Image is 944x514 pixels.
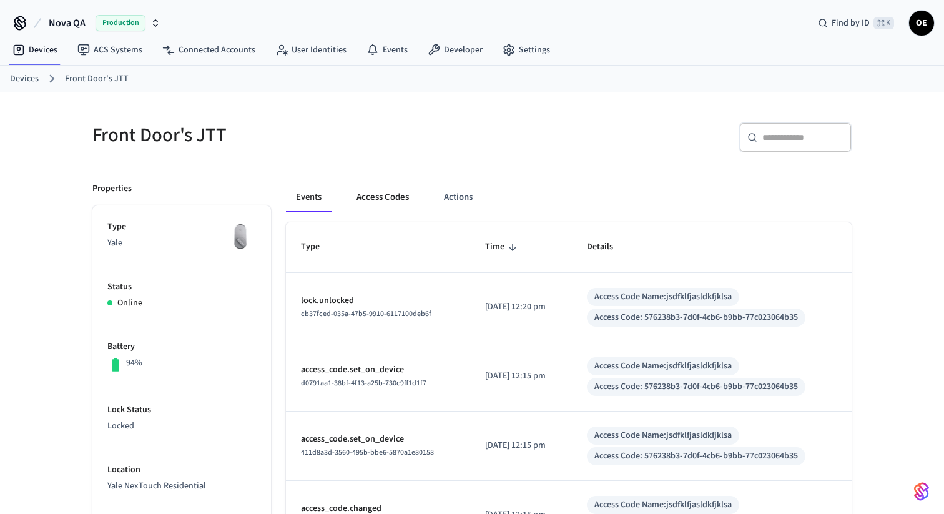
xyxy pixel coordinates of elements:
[107,463,256,477] p: Location
[594,360,732,373] div: Access Code Name: jsdfklfjasldkfjklsa
[594,429,732,442] div: Access Code Name: jsdfklfjasldkfjklsa
[808,12,904,34] div: Find by ID⌘ K
[107,220,256,234] p: Type
[117,297,142,310] p: Online
[347,182,419,212] button: Access Codes
[92,182,132,195] p: Properties
[107,480,256,493] p: Yale NexTouch Residential
[909,11,934,36] button: OE
[92,122,465,148] h5: Front Door's JTT
[301,378,426,388] span: d0791aa1-38bf-4f13-a25b-730c9ff1d1f7
[594,380,798,393] div: Access Code: 576238b3-7d0f-4cb6-b9bb-77c023064b35
[286,182,852,212] div: ant example
[126,357,142,370] p: 94%
[49,16,86,31] span: Nova QA
[594,450,798,463] div: Access Code: 576238b3-7d0f-4cb6-b9bb-77c023064b35
[10,72,39,86] a: Devices
[594,290,732,304] div: Access Code Name: jsdfklfjasldkfjklsa
[107,280,256,294] p: Status
[594,498,732,512] div: Access Code Name: jsdfklfjasldkfjklsa
[493,39,560,61] a: Settings
[485,439,557,452] p: [DATE] 12:15 pm
[301,447,434,458] span: 411d8a3d-3560-495b-bbe6-5870a1e80158
[910,12,933,34] span: OE
[96,15,145,31] span: Production
[107,237,256,250] p: Yale
[485,237,521,257] span: Time
[914,482,929,502] img: SeamLogoGradient.69752ec5.svg
[301,294,455,307] p: lock.unlocked
[832,17,870,29] span: Find by ID
[485,370,557,383] p: [DATE] 12:15 pm
[152,39,265,61] a: Connected Accounts
[594,311,798,324] div: Access Code: 576238b3-7d0f-4cb6-b9bb-77c023064b35
[485,300,557,314] p: [DATE] 12:20 pm
[301,237,336,257] span: Type
[356,39,418,61] a: Events
[587,237,629,257] span: Details
[873,17,894,29] span: ⌘ K
[418,39,493,61] a: Developer
[434,182,483,212] button: Actions
[225,220,256,252] img: August Wifi Smart Lock 3rd Gen, Silver, Front
[301,309,431,319] span: cb37fced-035a-47b5-9910-6117100deb6f
[67,39,152,61] a: ACS Systems
[301,433,455,446] p: access_code.set_on_device
[65,72,129,86] a: Front Door's JTT
[2,39,67,61] a: Devices
[286,182,332,212] button: Events
[301,363,455,377] p: access_code.set_on_device
[107,420,256,433] p: Locked
[265,39,356,61] a: User Identities
[107,403,256,417] p: Lock Status
[107,340,256,353] p: Battery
